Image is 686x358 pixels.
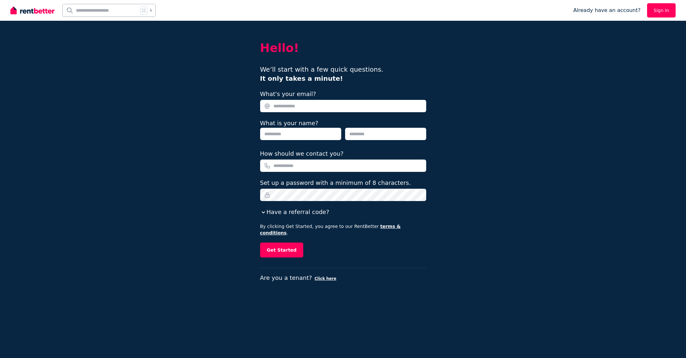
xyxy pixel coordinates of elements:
label: What's your email? [260,89,316,99]
p: By clicking Get Started, you agree to our RentBetter . [260,223,426,236]
label: How should we contact you? [260,149,344,158]
b: It only takes a minute! [260,75,343,82]
button: Get Started [260,243,304,257]
p: Are you a tenant? [260,273,426,282]
span: Already have an account? [573,6,641,14]
button: Click here [315,276,336,281]
label: Set up a password with a minimum of 8 characters. [260,178,411,187]
h2: Hello! [260,42,426,54]
a: Sign In [647,3,676,18]
span: We’ll start with a few quick questions. [260,66,383,82]
button: Have a referral code? [260,208,329,217]
img: RentBetter [10,6,54,15]
label: What is your name? [260,120,319,126]
span: k [150,8,152,13]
